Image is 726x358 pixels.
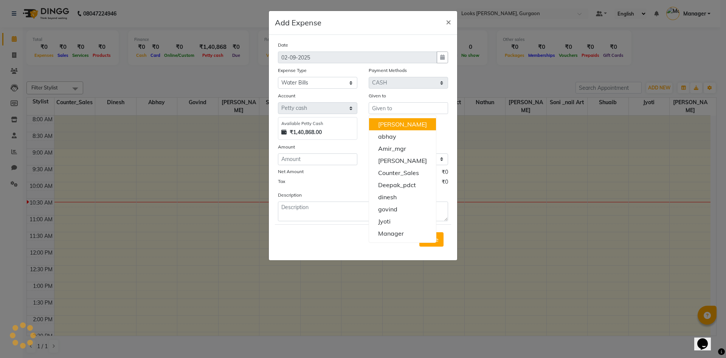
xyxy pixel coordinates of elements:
h5: Add Expense [275,17,321,28]
ngb-highlight: [PERSON_NAME] [378,120,427,128]
ngb-highlight: dinesh [378,193,397,201]
label: Payment Methods [369,67,407,74]
label: Net Amount [278,168,304,175]
div: Available Petty Cash [281,120,354,127]
ngb-highlight: govind [378,205,397,213]
span: ₹0 [442,168,448,178]
ngb-highlight: Manager [378,230,404,237]
input: Given to [369,102,448,114]
span: Save [424,236,439,243]
ngb-highlight: Jyoti [378,217,391,225]
label: Date [278,42,288,48]
label: Given to [369,92,386,99]
input: Amount [278,153,357,165]
strong: ₹1,40,868.00 [290,128,322,136]
ngb-highlight: Counter_Sales [378,169,419,177]
span: × [446,16,451,27]
ngb-highlight: Amir_mgr [378,145,406,152]
label: Tax [278,178,285,185]
label: Amount [278,144,295,150]
ngb-highlight: [PERSON_NAME] [378,157,427,164]
button: Close [440,11,457,32]
iframe: chat widget [694,328,718,350]
label: Account [278,92,295,99]
label: Expense Type [278,67,307,74]
ngb-highlight: Deepak_pdct [378,181,416,189]
ngb-highlight: abhay [378,133,396,140]
label: Description [278,192,302,199]
span: ₹0 [442,178,448,188]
